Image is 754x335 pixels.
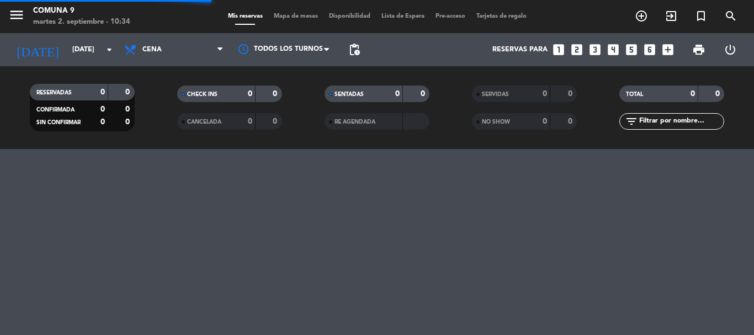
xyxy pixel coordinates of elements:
[222,13,268,19] span: Mis reservas
[625,115,638,128] i: filter_list
[125,105,132,113] strong: 0
[36,90,72,95] span: RESERVADAS
[103,43,116,56] i: arrow_drop_down
[125,118,132,126] strong: 0
[8,7,25,27] button: menu
[626,92,643,97] span: TOTAL
[268,13,323,19] span: Mapa de mesas
[638,115,724,127] input: Filtrar por nombre...
[187,119,221,125] span: CANCELADA
[421,90,427,98] strong: 0
[692,43,705,56] span: print
[334,119,375,125] span: RE AGENDADA
[715,90,722,98] strong: 0
[665,9,678,23] i: exit_to_app
[273,90,279,98] strong: 0
[694,9,708,23] i: turned_in_not
[348,43,361,56] span: pending_actions
[323,13,376,19] span: Disponibilidad
[624,42,639,57] i: looks_5
[334,92,364,97] span: SENTADAS
[248,118,252,125] strong: 0
[691,90,695,98] strong: 0
[8,38,67,62] i: [DATE]
[568,118,575,125] strong: 0
[36,120,81,125] span: SIN CONFIRMAR
[142,46,162,54] span: Cena
[635,9,648,23] i: add_circle_outline
[36,107,75,113] span: CONFIRMADA
[588,42,602,57] i: looks_3
[248,90,252,98] strong: 0
[430,13,471,19] span: Pre-acceso
[724,43,737,56] i: power_settings_new
[376,13,430,19] span: Lista de Espera
[643,42,657,57] i: looks_6
[100,105,105,113] strong: 0
[482,119,510,125] span: NO SHOW
[570,42,584,57] i: looks_two
[33,6,130,17] div: Comuna 9
[568,90,575,98] strong: 0
[187,92,217,97] span: CHECK INS
[273,118,279,125] strong: 0
[471,13,532,19] span: Tarjetas de regalo
[724,9,737,23] i: search
[543,90,547,98] strong: 0
[661,42,675,57] i: add_box
[125,88,132,96] strong: 0
[8,7,25,23] i: menu
[100,88,105,96] strong: 0
[100,118,105,126] strong: 0
[606,42,620,57] i: looks_4
[482,92,509,97] span: SERVIDAS
[492,46,548,54] span: Reservas para
[551,42,566,57] i: looks_one
[543,118,547,125] strong: 0
[395,90,400,98] strong: 0
[33,17,130,28] div: martes 2. septiembre - 10:34
[714,33,746,66] div: LOG OUT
